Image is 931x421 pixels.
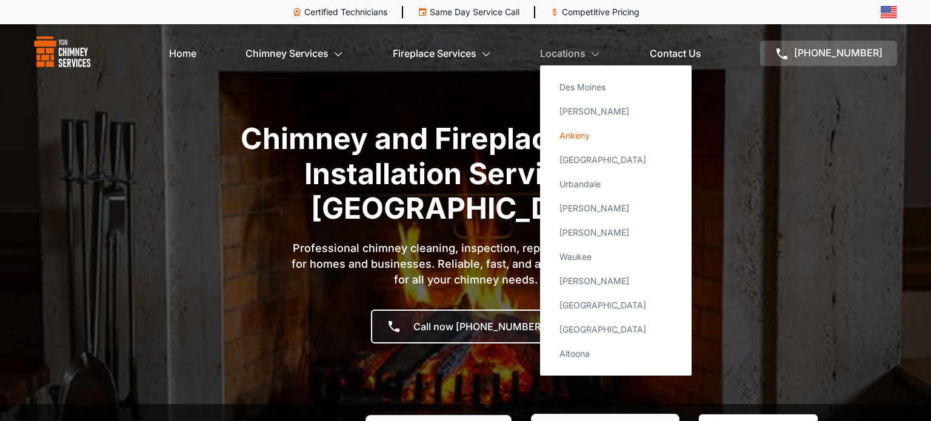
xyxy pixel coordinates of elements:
a: Fireplace Services [393,41,491,65]
h1: Chimney and Fireplace Repair & Installation Services in [GEOGRAPHIC_DATA] [229,121,702,226]
a: Urbandale [550,172,682,196]
a: [PERSON_NAME] [550,220,682,245]
a: Chimney Services [245,41,343,65]
a: Locations [540,41,600,65]
a: Ankeny [550,124,682,148]
a: Contact Us [650,41,701,65]
span: [PHONE_NUMBER] [794,47,883,59]
a: Call now [PHONE_NUMBER] [371,310,560,343]
a: Altoona [550,342,682,366]
a: [PERSON_NAME] [550,99,682,124]
a: Waukee [550,245,682,269]
a: [PHONE_NUMBER] [760,41,897,66]
img: logo [34,36,91,70]
a: Des Moines [550,75,682,99]
a: [GEOGRAPHIC_DATA] [550,317,682,342]
a: [PERSON_NAME] [550,269,682,293]
a: [GEOGRAPHIC_DATA] [550,148,682,172]
p: Competitive Pricing [562,6,639,18]
p: Same Day Service Call [430,6,519,18]
a: [GEOGRAPHIC_DATA] [550,293,682,317]
p: Professional chimney cleaning, inspection, repair, and installation for homes and businesses. Rel... [284,240,647,288]
a: Home [169,41,196,65]
a: [PERSON_NAME] [550,196,682,220]
p: Certified Technicians [304,6,387,18]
